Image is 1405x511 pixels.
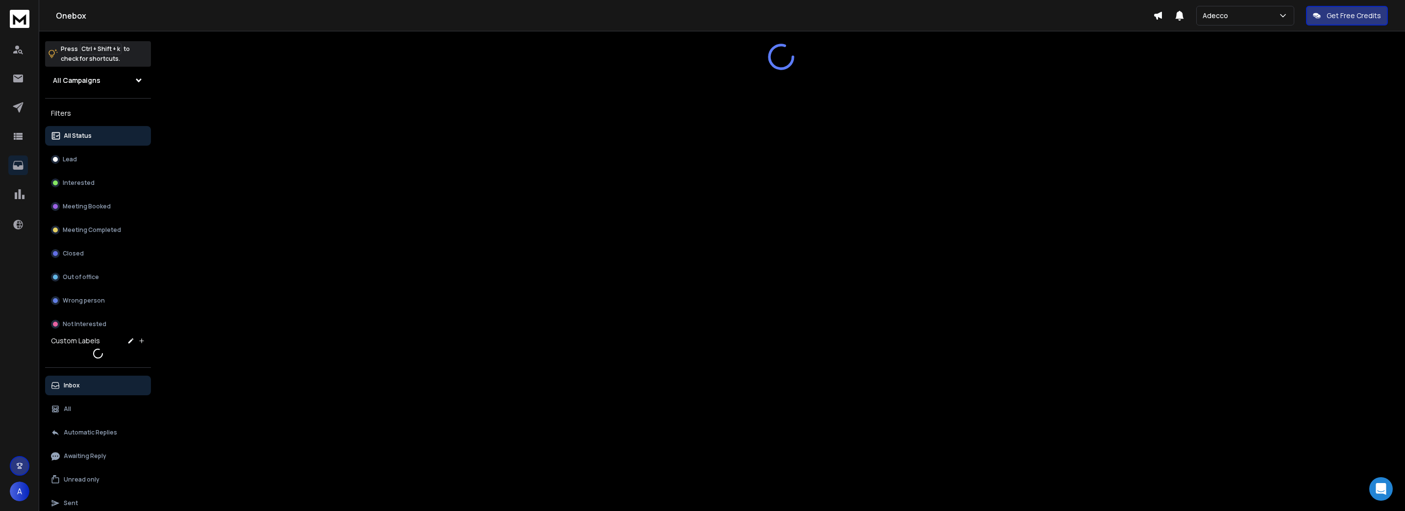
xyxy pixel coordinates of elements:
[10,10,29,28] img: logo
[45,106,151,120] h3: Filters
[45,399,151,419] button: All
[51,336,100,346] h3: Custom Labels
[45,173,151,193] button: Interested
[10,482,29,501] button: A
[63,226,121,234] p: Meeting Completed
[64,132,92,140] p: All Status
[63,320,106,328] p: Not Interested
[1306,6,1388,26] button: Get Free Credits
[53,76,100,85] h1: All Campaigns
[64,499,78,507] p: Sent
[64,476,99,484] p: Unread only
[1203,11,1232,21] p: Adecco
[45,244,151,263] button: Closed
[45,220,151,240] button: Meeting Completed
[45,423,151,442] button: Automatic Replies
[1369,477,1393,501] div: Open Intercom Messenger
[64,429,117,436] p: Automatic Replies
[45,267,151,287] button: Out of office
[63,273,99,281] p: Out of office
[45,376,151,395] button: Inbox
[63,179,95,187] p: Interested
[63,155,77,163] p: Lead
[56,10,1153,22] h1: Onebox
[64,382,80,389] p: Inbox
[63,250,84,257] p: Closed
[45,71,151,90] button: All Campaigns
[45,314,151,334] button: Not Interested
[1327,11,1381,21] p: Get Free Credits
[45,291,151,310] button: Wrong person
[45,150,151,169] button: Lead
[61,44,130,64] p: Press to check for shortcuts.
[45,197,151,216] button: Meeting Booked
[45,446,151,466] button: Awaiting Reply
[45,470,151,489] button: Unread only
[64,452,106,460] p: Awaiting Reply
[45,126,151,146] button: All Status
[64,405,71,413] p: All
[80,43,122,54] span: Ctrl + Shift + k
[63,297,105,305] p: Wrong person
[63,203,111,210] p: Meeting Booked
